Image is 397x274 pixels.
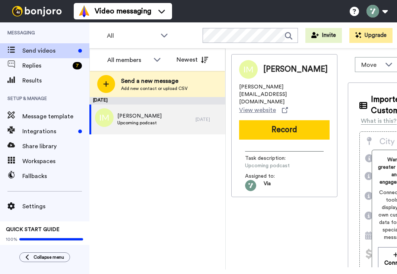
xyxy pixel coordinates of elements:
[239,106,276,115] span: View website
[245,155,297,162] span: Task description :
[245,180,256,191] img: 990f482a-4a23-42e9-89ce-9b32ded338e3-1697413487.jpg
[171,52,214,67] button: Newest
[34,254,64,260] span: Collapse menu
[196,116,222,122] div: [DATE]
[95,6,151,16] span: Video messaging
[121,85,188,91] span: Add new contact or upload CSV
[22,61,70,70] span: Replies
[22,127,75,136] span: Integrations
[6,236,18,242] span: 100%
[305,28,342,43] button: Invite
[239,60,258,79] img: Image of Ingrid Maynard
[22,172,89,181] span: Fallbacks
[107,31,157,40] span: All
[22,112,89,121] span: Message template
[22,157,89,166] span: Workspaces
[89,97,225,105] div: [DATE]
[245,162,316,169] span: Upcoming podcast
[22,202,89,211] span: Settings
[121,77,188,85] span: Send a new message
[239,120,330,140] button: Record
[9,6,65,16] img: bj-logo-header-white.svg
[264,180,271,191] span: Via
[73,62,82,69] div: 7
[107,56,150,65] div: All members
[263,64,328,75] span: [PERSON_NAME]
[22,76,89,85] span: Results
[361,116,397,125] div: What is this?
[239,83,330,106] span: [PERSON_NAME][EMAIL_ADDRESS][DOMAIN_NAME]
[245,172,297,180] span: Assigned to:
[117,120,162,126] span: Upcoming podcast
[361,60,381,69] span: Move
[6,227,60,232] span: QUICK START GUIDE
[22,142,89,151] span: Share library
[22,46,75,55] span: Send videos
[239,106,288,115] a: View website
[78,5,90,17] img: vm-color.svg
[349,28,393,43] button: Upgrade
[95,108,114,127] img: im.png
[19,252,70,262] button: Collapse menu
[117,112,162,120] span: [PERSON_NAME]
